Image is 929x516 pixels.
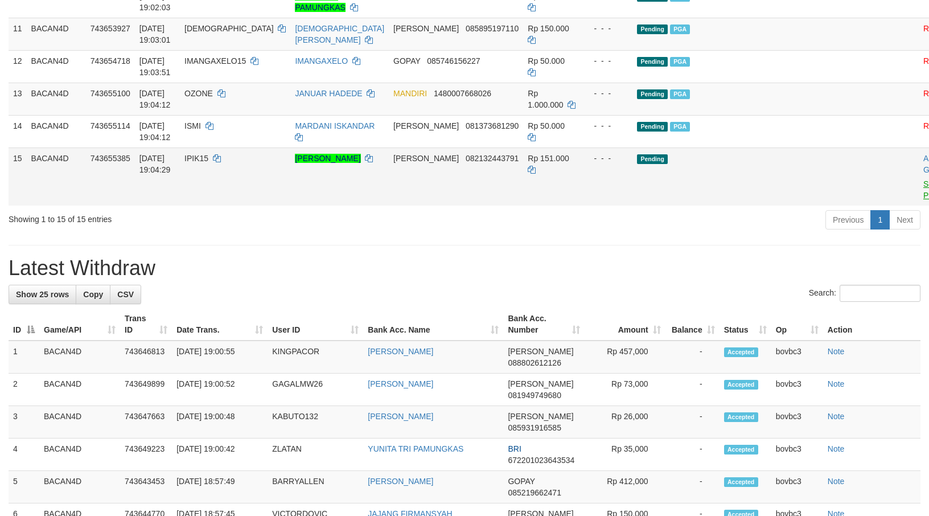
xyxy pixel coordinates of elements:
a: Copy [76,285,110,304]
td: 11 [9,18,27,50]
h1: Latest Withdraw [9,257,920,280]
span: [DATE] 19:04:12 [139,121,171,142]
td: 3 [9,406,39,439]
td: BACAN4D [27,83,86,115]
span: Accepted [724,380,758,390]
td: bovbc3 [771,471,823,503]
span: 743654718 [91,56,130,65]
span: Copy 082132443791 to clipboard [466,154,519,163]
th: Trans ID: activate to sort column ascending [120,308,172,341]
a: IMANGAXELO [295,56,348,65]
a: Note [828,477,845,486]
span: CSV [117,290,134,299]
label: Search: [809,285,920,302]
a: JANUAR HADEDE [295,89,362,98]
a: Note [828,444,845,453]
th: Bank Acc. Name: activate to sort column ascending [363,308,503,341]
span: BRI [508,444,521,453]
td: BACAN4D [39,439,120,471]
a: [PERSON_NAME] [368,412,433,421]
span: Copy 085895197110 to clipboard [466,24,519,33]
td: 1 [9,341,39,374]
span: [DATE] 19:03:01 [139,24,171,44]
span: ISMI [184,121,201,130]
th: Action [823,308,920,341]
a: [DEMOGRAPHIC_DATA][PERSON_NAME] [295,24,384,44]
span: Marked by bovbc4 [670,89,690,99]
span: Pending [637,89,668,99]
span: [DEMOGRAPHIC_DATA] [184,24,274,33]
span: [PERSON_NAME] [508,412,573,421]
td: Rp 26,000 [585,406,665,439]
span: [PERSON_NAME] [393,121,459,130]
span: Show 25 rows [16,290,69,299]
span: Accepted [724,477,758,487]
span: Marked by bovbc4 [670,57,690,67]
th: Bank Acc. Number: activate to sort column ascending [503,308,584,341]
span: Pending [637,122,668,132]
td: - [665,406,720,439]
a: [PERSON_NAME] [368,347,433,356]
td: bovbc3 [771,374,823,406]
span: [PERSON_NAME] [508,347,573,356]
span: Copy 088802612126 to clipboard [508,358,561,367]
span: Copy [83,290,103,299]
td: 5 [9,471,39,503]
span: Marked by bovbc4 [670,122,690,132]
span: [DATE] 19:04:12 [139,89,171,109]
a: [PERSON_NAME] [295,154,360,163]
a: Previous [825,210,871,230]
span: Accepted [724,445,758,454]
th: User ID: activate to sort column ascending [268,308,363,341]
th: Balance: activate to sort column ascending [665,308,720,341]
a: MARDANI ISKANDAR [295,121,375,130]
td: 743649223 [120,439,172,471]
a: Note [828,347,845,356]
td: 4 [9,439,39,471]
td: - [665,374,720,406]
a: Next [889,210,920,230]
td: 743646813 [120,341,172,374]
span: 743655100 [91,89,130,98]
input: Search: [840,285,920,302]
span: Accepted [724,412,758,422]
td: BACAN4D [39,471,120,503]
span: Rp 150.000 [528,24,569,33]
span: Copy 672201023643534 to clipboard [508,456,574,465]
span: Pending [637,57,668,67]
span: 743655114 [91,121,130,130]
span: [DATE] 19:04:29 [139,154,171,174]
td: - [665,341,720,374]
td: Rp 35,000 [585,439,665,471]
a: [PERSON_NAME] [368,379,433,388]
td: [DATE] 19:00:48 [172,406,268,439]
a: CSV [110,285,141,304]
a: Show 25 rows [9,285,76,304]
span: Copy 081373681290 to clipboard [466,121,519,130]
td: bovbc3 [771,341,823,374]
span: Copy 085746156227 to clipboard [427,56,480,65]
a: [PERSON_NAME] [368,477,433,486]
td: 15 [9,148,27,206]
td: bovbc3 [771,406,823,439]
span: [PERSON_NAME] [508,379,573,388]
span: 743653927 [91,24,130,33]
td: BACAN4D [27,50,86,83]
span: [PERSON_NAME] [393,24,459,33]
span: Rp 1.000.000 [528,89,563,109]
div: - - - [585,23,628,34]
span: Copy 1480007668026 to clipboard [434,89,491,98]
span: Rp 50.000 [528,56,565,65]
span: OZONE [184,89,213,98]
td: [DATE] 19:00:52 [172,374,268,406]
span: [DATE] 19:03:51 [139,56,171,77]
span: Copy 081949749680 to clipboard [508,391,561,400]
td: BARRYALLEN [268,471,363,503]
div: - - - [585,120,628,132]
span: IMANGAXELO15 [184,56,246,65]
td: Rp 73,000 [585,374,665,406]
a: Note [828,412,845,421]
div: - - - [585,88,628,99]
a: 1 [870,210,890,230]
th: ID: activate to sort column descending [9,308,39,341]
